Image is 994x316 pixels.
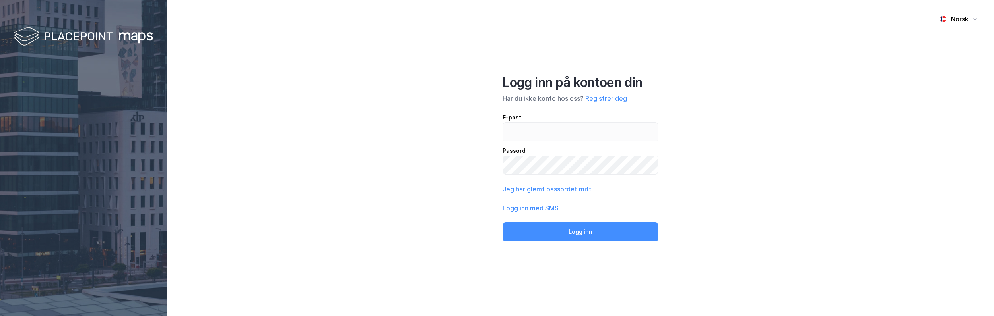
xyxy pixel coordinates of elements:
[951,14,969,24] div: Norsk
[503,75,658,91] div: Logg inn på kontoen din
[585,94,627,103] button: Registrer deg
[503,146,658,156] div: Passord
[14,25,153,49] img: logo-white.f07954bde2210d2a523dddb988cd2aa7.svg
[503,222,658,241] button: Logg inn
[503,113,658,122] div: E-post
[503,203,559,213] button: Logg inn med SMS
[503,94,658,103] div: Har du ikke konto hos oss?
[503,184,592,194] button: Jeg har glemt passordet mitt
